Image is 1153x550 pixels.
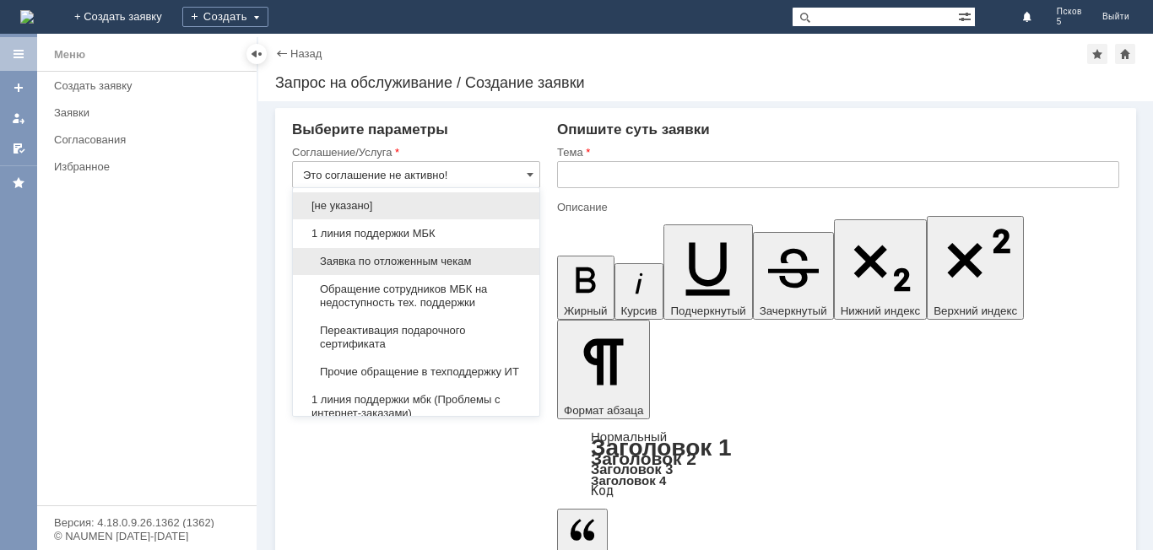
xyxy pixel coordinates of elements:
[591,429,667,444] a: Нормальный
[303,365,529,379] span: Прочие обращение в техподдержку ИТ
[5,74,32,101] a: Создать заявку
[557,121,710,137] span: Опишите суть заявки
[47,73,253,99] a: Создать заявку
[591,473,666,488] a: Заголовок 4
[20,10,34,24] img: logo
[760,305,827,317] span: Зачеркнутый
[54,45,85,65] div: Меню
[557,431,1119,497] div: Формат абзаца
[621,305,658,317] span: Курсив
[753,232,834,320] button: Зачеркнутый
[47,100,253,126] a: Заявки
[54,79,246,92] div: Создать заявку
[557,147,1116,158] div: Тема
[54,106,246,119] div: Заявки
[54,517,240,528] div: Версия: 4.18.0.9.26.1362 (1362)
[275,74,1136,91] div: Запрос на обслуживание / Создание заявки
[958,8,975,24] span: Расширенный поиск
[841,305,921,317] span: Нижний индекс
[303,283,529,310] span: Обращение сотрудников МБК на недоступность тех. поддержки
[303,227,529,240] span: 1 линия поддержки МБК
[1087,44,1107,64] div: Добавить в избранное
[834,219,928,320] button: Нижний индекс
[303,255,529,268] span: Заявка по отложенным чекам
[591,434,732,461] a: Заголовок 1
[934,305,1017,317] span: Верхний индекс
[303,324,529,351] span: Переактивация подарочного сертификата
[182,7,268,27] div: Создать
[557,320,650,419] button: Формат абзаца
[290,47,322,60] a: Назад
[557,256,614,320] button: Жирный
[591,483,614,499] a: Код
[557,202,1116,213] div: Описание
[591,461,673,477] a: Заголовок 3
[5,135,32,162] a: Мои согласования
[1115,44,1135,64] div: Сделать домашней страницей
[246,44,267,64] div: Скрыть меню
[663,224,752,320] button: Подчеркнутый
[1057,17,1082,27] span: 5
[303,393,529,420] span: 1 линия поддержки мбк (Проблемы с интернет-заказами)
[54,531,240,542] div: © NAUMEN [DATE]-[DATE]
[292,121,448,137] span: Выберите параметры
[292,147,537,158] div: Соглашение/Услуга
[564,404,643,417] span: Формат абзаца
[1057,7,1082,17] span: Псков
[591,449,696,468] a: Заголовок 2
[564,305,608,317] span: Жирный
[54,160,228,173] div: Избранное
[614,263,664,320] button: Курсив
[5,105,32,132] a: Мои заявки
[54,133,246,146] div: Согласования
[20,10,34,24] a: Перейти на домашнюю страницу
[927,216,1024,320] button: Верхний индекс
[670,305,745,317] span: Подчеркнутый
[303,199,529,213] span: [не указано]
[47,127,253,153] a: Согласования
